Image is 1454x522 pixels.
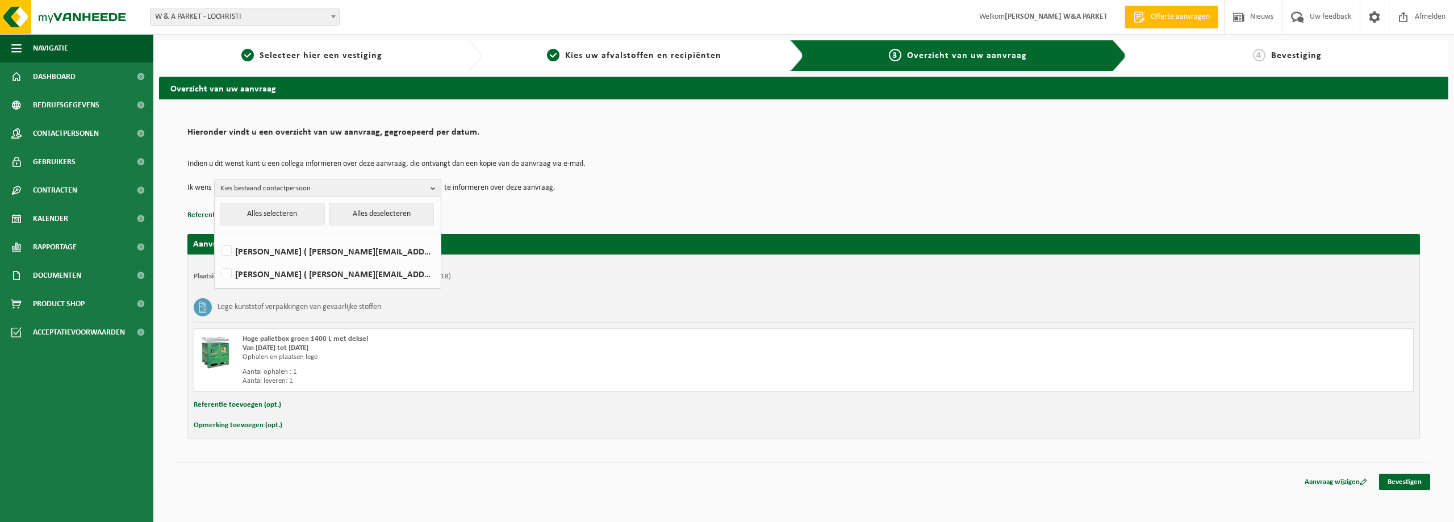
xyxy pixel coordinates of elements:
[33,204,68,233] span: Kalender
[243,344,308,352] strong: Van [DATE] tot [DATE]
[187,179,211,197] p: Ik wens
[33,233,77,261] span: Rapportage
[1296,474,1376,490] a: Aanvraag wijzigen
[151,9,339,25] span: W & A PARKET - LOCHRISTI
[214,179,441,197] button: Kies bestaand contactpersoon
[220,203,325,225] button: Alles selecteren
[194,398,281,412] button: Referentie toevoegen (opt.)
[1253,49,1265,61] span: 4
[165,49,459,62] a: 1Selecteer hier een vestiging
[33,176,77,204] span: Contracten
[33,34,68,62] span: Navigatie
[150,9,340,26] span: W & A PARKET - LOCHRISTI
[547,49,559,61] span: 2
[187,208,275,223] button: Referentie toevoegen (opt.)
[1271,51,1322,60] span: Bevestiging
[200,335,231,369] img: PB-HB-1400-HPE-GN-11.png
[187,160,1420,168] p: Indien u dit wenst kunt u een collega informeren over deze aanvraag, die ontvangt dan een kopie v...
[33,318,125,346] span: Acceptatievoorwaarden
[194,273,243,280] strong: Plaatsingsadres:
[1005,12,1108,21] strong: [PERSON_NAME] W&A PARKET
[187,128,1420,143] h2: Hieronder vindt u een overzicht van uw aanvraag, gegroepeerd per datum.
[907,51,1027,60] span: Overzicht van uw aanvraag
[193,240,278,249] strong: Aanvraag voor [DATE]
[243,353,846,362] div: Ophalen en plaatsen lege
[219,265,435,282] label: [PERSON_NAME] ( [PERSON_NAME][EMAIL_ADDRESS][DOMAIN_NAME] )
[33,290,85,318] span: Product Shop
[889,49,901,61] span: 3
[1125,6,1218,28] a: Offerte aanvragen
[241,49,254,61] span: 1
[218,298,381,316] h3: Lege kunststof verpakkingen van gevaarlijke stoffen
[33,91,99,119] span: Bedrijfsgegevens
[1148,11,1213,23] span: Offerte aanvragen
[220,180,426,197] span: Kies bestaand contactpersoon
[329,203,434,225] button: Alles deselecteren
[243,377,846,386] div: Aantal leveren: 1
[1379,474,1430,490] a: Bevestigen
[565,51,721,60] span: Kies uw afvalstoffen en recipiënten
[33,261,81,290] span: Documenten
[194,418,282,433] button: Opmerking toevoegen (opt.)
[260,51,382,60] span: Selecteer hier een vestiging
[243,368,846,377] div: Aantal ophalen : 1
[33,148,76,176] span: Gebruikers
[243,335,368,343] span: Hoge palletbox groen 1400 L met deksel
[33,119,99,148] span: Contactpersonen
[487,49,782,62] a: 2Kies uw afvalstoffen en recipiënten
[33,62,76,91] span: Dashboard
[219,243,435,260] label: [PERSON_NAME] ( [PERSON_NAME][EMAIL_ADDRESS][DOMAIN_NAME] )
[159,77,1448,99] h2: Overzicht van uw aanvraag
[444,179,555,197] p: te informeren over deze aanvraag.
